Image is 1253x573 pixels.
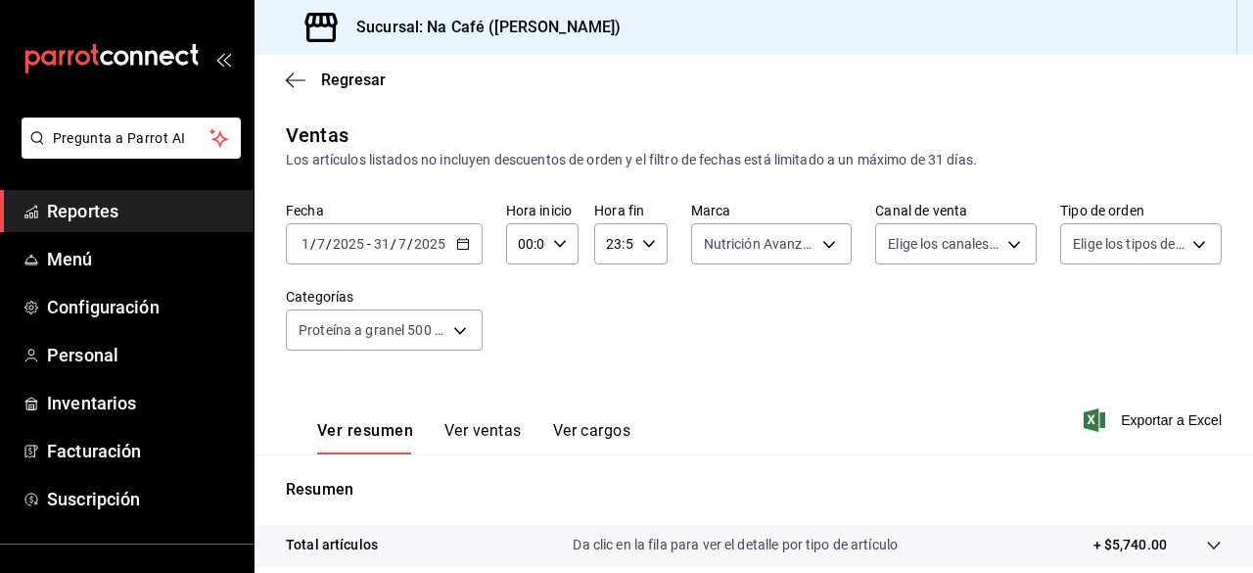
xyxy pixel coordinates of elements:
[573,535,898,555] p: Da clic en la fila para ver el detalle por tipo de artículo
[397,236,407,252] input: --
[341,16,621,39] h3: Sucursal: Na Café ([PERSON_NAME])
[47,294,238,320] span: Configuración
[286,478,1222,501] p: Resumen
[215,51,231,67] button: open_drawer_menu
[310,236,316,252] span: /
[332,236,365,252] input: ----
[1073,234,1185,254] span: Elige los tipos de orden
[47,390,238,416] span: Inventarios
[316,236,326,252] input: --
[47,198,238,224] span: Reportes
[553,421,631,454] button: Ver cargos
[14,142,241,163] a: Pregunta a Parrot AI
[286,290,483,304] label: Categorías
[413,236,446,252] input: ----
[391,236,396,252] span: /
[317,421,630,454] div: navigation tabs
[875,204,1037,217] label: Canal de venta
[326,236,332,252] span: /
[1060,204,1222,217] label: Tipo de orden
[286,204,483,217] label: Fecha
[286,535,378,555] p: Total artículos
[286,150,1222,170] div: Los artículos listados no incluyen descuentos de orden y el filtro de fechas está limitado a un m...
[286,120,348,150] div: Ventas
[47,246,238,272] span: Menú
[704,234,816,254] span: Nutrición Avanzada
[407,236,413,252] span: /
[317,421,413,454] button: Ver resumen
[594,204,667,217] label: Hora fin
[47,486,238,512] span: Suscripción
[47,342,238,368] span: Personal
[367,236,371,252] span: -
[299,320,446,340] span: Proteína a granel 500 G, Proteína a granel 1 kg
[888,234,1000,254] span: Elige los canales de venta
[691,204,853,217] label: Marca
[286,71,386,89] button: Regresar
[301,236,310,252] input: --
[1093,535,1167,555] p: + $5,740.00
[506,204,579,217] label: Hora inicio
[53,128,210,149] span: Pregunta a Parrot AI
[373,236,391,252] input: --
[22,118,241,159] button: Pregunta a Parrot AI
[321,71,386,89] span: Regresar
[1088,408,1222,432] button: Exportar a Excel
[444,421,522,454] button: Ver ventas
[47,438,238,464] span: Facturación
